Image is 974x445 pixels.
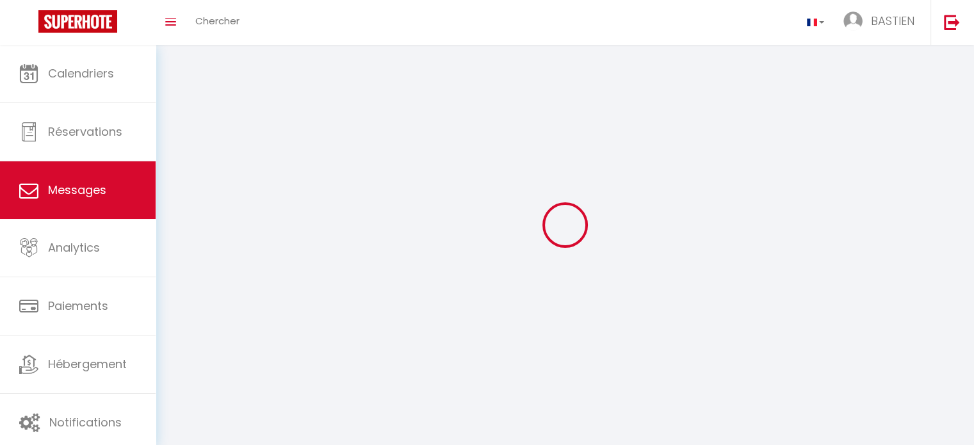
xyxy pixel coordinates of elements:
[944,14,960,30] img: logout
[195,14,239,28] span: Chercher
[48,124,122,140] span: Réservations
[48,356,127,372] span: Hébergement
[843,12,863,31] img: ...
[871,13,914,29] span: BASTIEN
[48,65,114,81] span: Calendriers
[38,10,117,33] img: Super Booking
[49,414,122,430] span: Notifications
[10,5,49,44] button: Ouvrir le widget de chat LiveChat
[48,298,108,314] span: Paiements
[48,182,106,198] span: Messages
[48,239,100,255] span: Analytics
